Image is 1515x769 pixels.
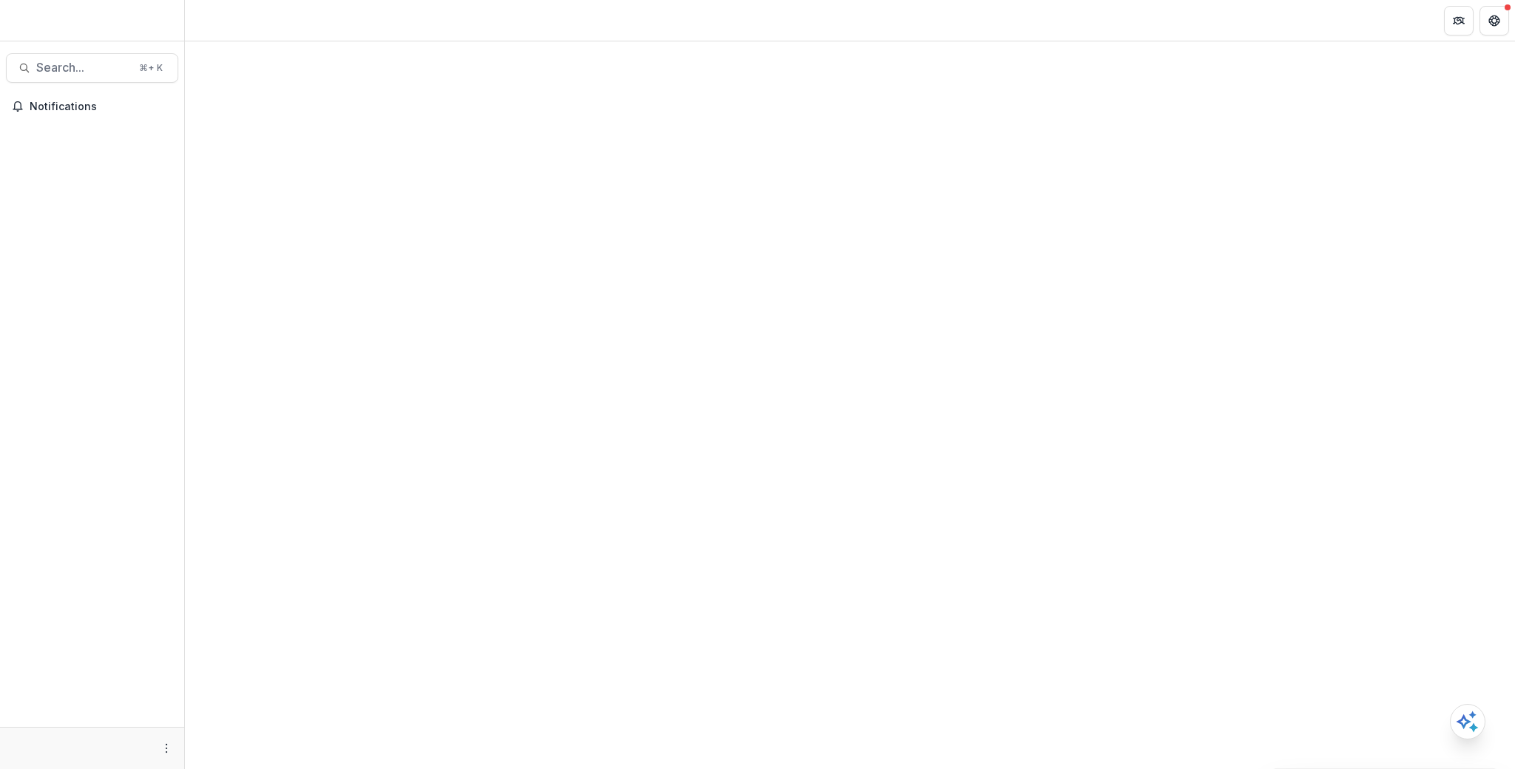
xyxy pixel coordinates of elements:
button: More [158,739,175,757]
div: ⌘ + K [136,60,166,76]
button: Open AI Assistant [1450,704,1485,739]
button: Get Help [1479,6,1509,35]
nav: breadcrumb [191,10,254,31]
span: Search... [36,61,130,75]
button: Search... [6,53,178,83]
span: Notifications [30,101,172,113]
button: Notifications [6,95,178,118]
button: Partners [1444,6,1474,35]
